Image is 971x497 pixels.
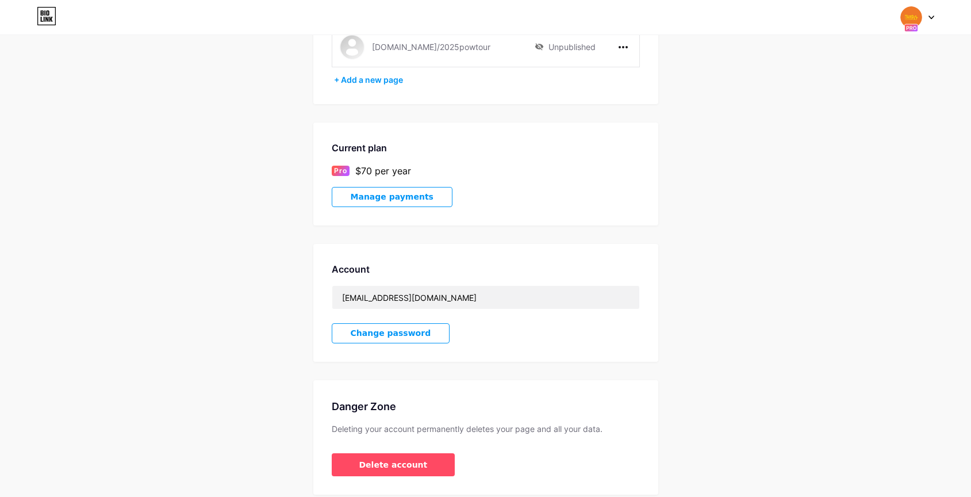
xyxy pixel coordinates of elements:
img: 2025powtour [339,34,365,60]
span: Delete account [359,459,428,471]
button: Manage payments [332,187,452,207]
div: Current plan [332,141,640,155]
div: $70 per year [355,164,411,178]
div: Account [332,262,640,276]
div: Danger Zone [332,399,640,414]
div: Unpublished [535,34,596,60]
span: Manage payments [351,192,433,202]
input: Email [332,286,639,309]
button: Delete account [332,453,455,476]
img: pow_grid [900,6,922,28]
div: Deleting your account permanently deletes your page and all your data. [332,423,640,435]
span: Pro [334,166,347,176]
div: [DOMAIN_NAME]/2025powtour [372,41,490,53]
span: Change password [351,328,431,338]
div: + Add a new page [334,74,640,86]
button: Change password [332,323,450,343]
